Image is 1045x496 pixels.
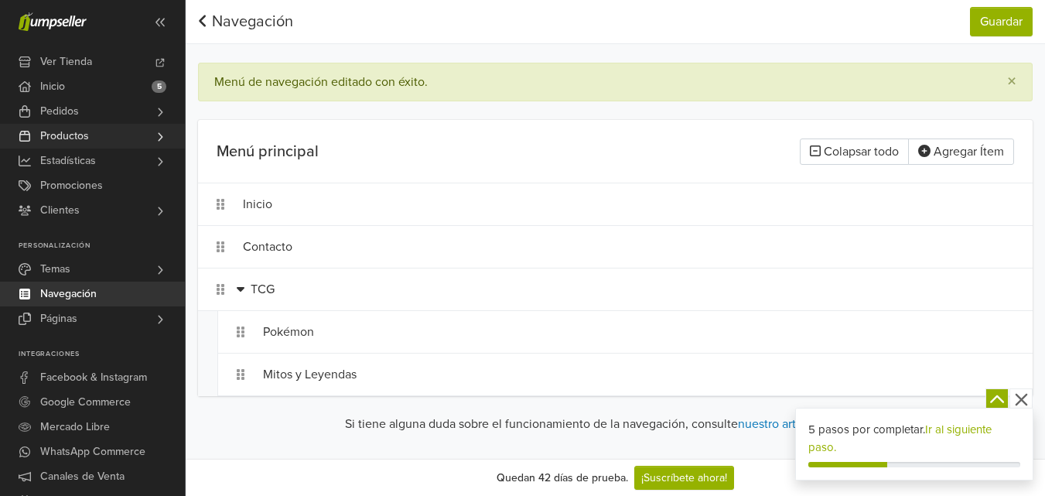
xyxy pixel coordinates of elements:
[40,415,110,440] span: Mercado Libre
[40,440,145,464] span: WhatsApp Commerce
[970,7,1033,36] button: Guardar
[40,365,147,390] span: Facebook & Instagram
[40,282,97,306] span: Navegación
[243,232,951,262] div: Contacto
[738,416,883,432] a: nuestro artículo de soporte
[40,257,70,282] span: Temas
[40,124,89,149] span: Productos
[40,198,80,223] span: Clientes
[152,80,166,93] span: 5
[40,464,125,489] span: Canales de Venta
[214,74,428,90] div: Menú de navegación editado con éxito.
[908,139,1014,165] button: Agregar Ítem
[19,350,185,359] p: Integraciones
[40,390,131,415] span: Google Commerce
[1007,70,1016,93] span: ×
[808,421,1020,456] div: 5 pasos por completar.
[634,466,734,490] a: ¡Suscríbete ahora!
[198,415,1033,433] p: Si tiene alguna duda sobre el funcionamiento de la navegación, consulte .
[40,173,103,198] span: Promociones
[263,360,951,389] div: Mitos y Leyendas
[263,317,951,347] div: Pokémon
[198,12,293,31] a: Navegación
[19,241,185,251] p: Personalización
[497,470,628,486] div: Quedan 42 días de prueba.
[251,275,951,304] div: TCG
[217,142,610,161] h5: Menú principal
[40,306,77,331] span: Páginas
[243,190,951,219] div: Inicio
[40,99,79,124] span: Pedidos
[808,422,992,454] a: Ir al siguiente paso.
[40,74,65,99] span: Inicio
[40,50,92,74] span: Ver Tienda
[40,149,96,173] span: Estadísticas
[800,139,909,165] button: Colapsar todo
